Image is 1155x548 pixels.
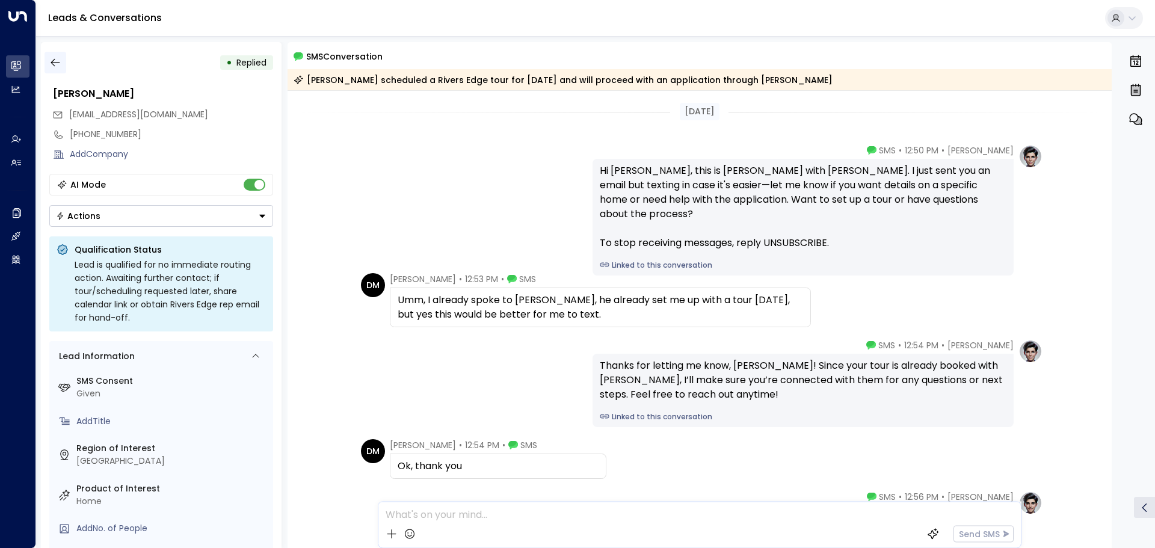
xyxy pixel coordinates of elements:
span: [PERSON_NAME] [390,273,456,285]
div: Actions [56,211,100,221]
span: SMS [519,273,536,285]
span: [PERSON_NAME] [390,439,456,451]
div: [PERSON_NAME] scheduled a Rivers Edge tour for [DATE] and will proceed with an application throug... [294,74,833,86]
label: Product of Interest [76,482,268,495]
div: DM [361,439,385,463]
span: [PERSON_NAME] [947,491,1014,503]
div: AddCompany [70,148,273,161]
div: [GEOGRAPHIC_DATA] [76,455,268,467]
div: AddTitle [76,415,268,428]
span: SMS [878,339,895,351]
span: • [941,491,944,503]
span: SMS [879,144,896,156]
p: Qualification Status [75,244,266,256]
span: SMS Conversation [306,49,383,63]
span: • [459,439,462,451]
button: Actions [49,205,273,227]
label: SMS Consent [76,375,268,387]
div: Lead is qualified for no immediate routing action. Awaiting further contact; if tour/scheduling r... [75,258,266,324]
div: Home [76,495,268,508]
div: Hi [PERSON_NAME], this is [PERSON_NAME] with [PERSON_NAME]. I just sent you an email but texting ... [600,164,1006,250]
div: Given [76,387,268,400]
span: SMS [520,439,537,451]
div: Button group with a nested menu [49,205,273,227]
div: [PHONE_NUMBER] [70,128,273,141]
span: • [899,491,902,503]
span: mcdonalddaniel048@gmail.com [69,108,208,121]
span: • [941,339,944,351]
span: 12:53 PM [465,273,498,285]
div: AI Mode [70,179,106,191]
div: Umm, I already spoke to [PERSON_NAME], he already set me up with a tour [DATE], but yes this woul... [398,293,803,322]
span: • [459,273,462,285]
a: Linked to this conversation [600,260,1006,271]
span: • [501,273,504,285]
img: profile-logo.png [1018,339,1043,363]
span: [PERSON_NAME] [947,339,1014,351]
span: Replied [236,57,266,69]
span: SMS [879,491,896,503]
div: Lead Information [55,350,135,363]
span: 12:54 PM [465,439,499,451]
span: • [502,439,505,451]
div: Thanks for letting me know, [PERSON_NAME]! Since your tour is already booked with [PERSON_NAME], ... [600,359,1006,402]
div: [DATE] [680,103,719,120]
span: • [941,144,944,156]
a: Linked to this conversation [600,411,1006,422]
div: AddNo. of People [76,522,268,535]
div: DM [361,273,385,297]
span: 12:54 PM [904,339,938,351]
span: 12:50 PM [905,144,938,156]
span: [EMAIL_ADDRESS][DOMAIN_NAME] [69,108,208,120]
span: [PERSON_NAME] [947,144,1014,156]
span: • [898,339,901,351]
span: • [899,144,902,156]
img: profile-logo.png [1018,144,1043,168]
div: [PERSON_NAME] [53,87,273,101]
img: profile-logo.png [1018,491,1043,515]
div: • [226,52,232,73]
a: Leads & Conversations [48,11,162,25]
div: Ok, thank you [398,459,599,473]
span: 12:56 PM [905,491,938,503]
label: Region of Interest [76,442,268,455]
